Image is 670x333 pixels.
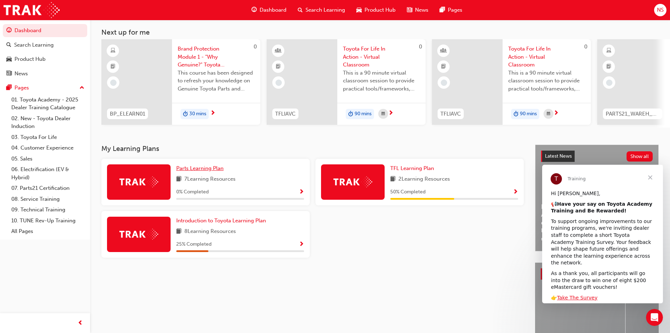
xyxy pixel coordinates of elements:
[306,6,345,14] span: Search Learning
[260,6,286,14] span: Dashboard
[111,46,115,55] span: learningResourceType_ELEARNING-icon
[8,113,87,132] a: 02. New - Toyota Dealer Induction
[606,62,611,71] span: booktick-icon
[275,80,282,86] span: learningRecordVerb_NONE-icon
[348,110,353,119] span: duration-icon
[606,110,659,118] span: PARTS21_WAREH_N1021_EL
[553,110,559,117] span: next-icon
[646,309,663,326] iframe: Intercom live chat
[390,164,437,173] a: TFL Learning Plan
[3,24,87,37] a: Dashboard
[606,80,612,86] span: learningRecordVerb_NONE-icon
[119,229,158,240] img: Trak
[6,85,12,91] span: pages-icon
[390,175,396,184] span: book-icon
[3,53,87,66] a: Product Hub
[254,43,257,50] span: 0
[407,6,412,14] span: news-icon
[14,70,28,78] div: News
[101,39,260,125] a: 0BP_ELEARN01Brand Protection Module 1 - "Why Genuine?" Toyota Genuine Parts and AccessoriesThis c...
[275,110,296,118] span: TFLIAVC
[513,188,518,197] button: Show Progress
[390,188,426,196] span: 50 % Completed
[178,69,255,93] span: This course has been designed to refresh your knowledge on Genuine Toyota Parts and Accessories s...
[8,226,87,237] a: All Pages
[3,23,87,81] button: DashboardSearch LearningProduct HubNews
[4,2,60,18] img: Trak
[251,6,257,14] span: guage-icon
[448,6,462,14] span: Pages
[246,3,292,17] a: guage-iconDashboard
[3,67,87,80] a: News
[401,3,434,17] a: news-iconNews
[514,110,518,119] span: duration-icon
[79,83,84,93] span: up-icon
[513,189,518,195] span: Show Progress
[381,110,385,118] span: calendar-icon
[3,39,87,52] a: Search Learning
[14,55,46,63] div: Product Hub
[364,6,396,14] span: Product Hub
[276,62,281,71] span: booktick-icon
[176,164,226,173] a: Parts Learning Plan
[440,6,445,14] span: pages-icon
[292,3,351,17] a: search-iconSearch Learning
[176,240,212,249] span: 25 % Completed
[111,62,115,71] span: booktick-icon
[415,6,428,14] span: News
[8,164,87,183] a: 06. Electrification (EV & Hybrid)
[298,6,303,14] span: search-icon
[8,204,87,215] a: 09. Technical Training
[176,227,182,236] span: book-icon
[299,241,304,248] span: Show Progress
[183,110,188,119] span: duration-icon
[276,46,281,55] span: learningResourceType_INSTRUCTOR_LED-icon
[210,110,215,117] span: next-icon
[545,153,572,159] span: Latest News
[547,110,550,118] span: calendar-icon
[178,45,255,69] span: Brand Protection Module 1 - "Why Genuine?" Toyota Genuine Parts and Accessories
[3,81,87,94] button: Pages
[542,165,663,303] iframe: Intercom live chat message
[8,183,87,194] a: 07. Parts21 Certification
[343,69,420,93] span: This is a 90 minute virtual classroom session to provide practical tools/frameworks, behaviours a...
[189,110,206,118] span: 30 mins
[299,188,304,197] button: Show Progress
[14,41,54,49] div: Search Learning
[8,94,87,113] a: 01. Toyota Academy - 2025 Dealer Training Catalogue
[441,46,446,55] span: learningResourceType_INSTRUCTOR_LED-icon
[176,175,182,184] span: book-icon
[355,110,372,118] span: 90 mins
[441,80,447,86] span: learningRecordVerb_NONE-icon
[14,84,29,92] div: Pages
[78,319,83,328] span: prev-icon
[541,203,653,227] span: Help Shape the Future of Toyota Academy Training and Win an eMastercard!
[8,194,87,205] a: 08. Service Training
[343,45,420,69] span: Toyota For Life In Action - Virtual Classroom
[390,165,434,171] span: TFL Learning Plan
[356,6,362,14] span: car-icon
[657,6,664,14] span: NS
[606,46,611,55] span: learningResourceType_ELEARNING-icon
[351,3,401,17] a: car-iconProduct Hub
[6,71,12,77] span: news-icon
[119,176,158,187] img: Trak
[388,110,393,117] span: next-icon
[8,153,87,164] a: 05. Sales
[8,215,87,226] a: 10. TUNE Rev-Up Training
[440,110,461,118] span: TFLIAVC
[541,151,653,162] a: Latest NewsShow all
[432,39,591,125] a: 0TFLIAVCToyota For Life In Action - Virtual ClassroomThis is a 90 minute virtual classroom sessio...
[176,217,269,225] a: Introduction to Toyota Learning Plan
[176,165,224,171] span: Parts Learning Plan
[6,42,11,48] span: search-icon
[184,227,236,236] span: 8 Learning Resources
